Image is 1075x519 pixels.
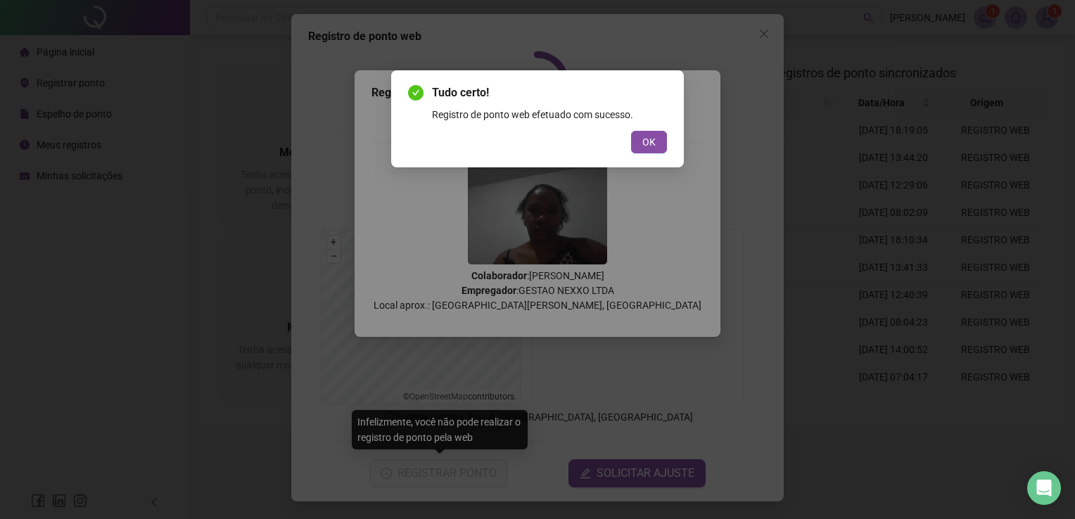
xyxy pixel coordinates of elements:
span: check-circle [408,85,424,101]
span: OK [642,134,656,150]
button: OK [631,131,667,153]
span: Tudo certo! [432,84,667,101]
div: Open Intercom Messenger [1027,471,1061,505]
div: Registro de ponto web efetuado com sucesso. [432,107,667,122]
